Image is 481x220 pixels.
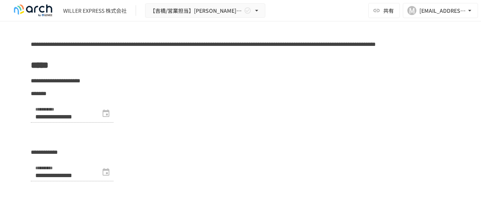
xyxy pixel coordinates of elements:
[63,7,127,15] div: WILLER EXPRESS 株式会社
[9,5,57,17] img: logo-default@2x-9cf2c760.svg
[407,6,416,15] div: M
[368,3,400,18] button: 共有
[150,6,242,15] span: 【吉橋/営業担当】[PERSON_NAME] EXPRESS株式会社様_初期設定サポート
[145,3,265,18] button: 【吉橋/営業担当】[PERSON_NAME] EXPRESS株式会社様_初期設定サポート
[419,6,466,15] div: [EMAIL_ADDRESS][PERSON_NAME][DOMAIN_NAME]
[383,6,394,15] span: 共有
[403,3,478,18] button: M[EMAIL_ADDRESS][PERSON_NAME][DOMAIN_NAME]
